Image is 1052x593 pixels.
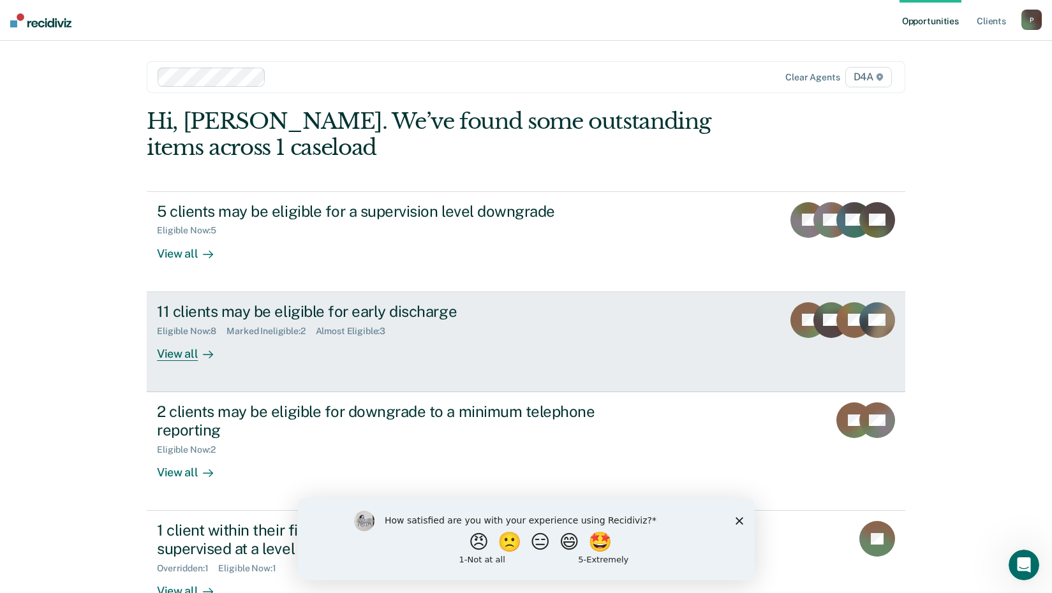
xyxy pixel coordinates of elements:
div: 2 clients may be eligible for downgrade to a minimum telephone reporting [157,402,605,439]
iframe: Intercom live chat [1009,550,1039,580]
div: Eligible Now : 1 [218,563,286,574]
img: Recidiviz [10,13,71,27]
div: Overridden : 1 [157,563,218,574]
div: 1 client within their first 6 months of supervision is being supervised at a level that does not ... [157,521,605,558]
a: 2 clients may be eligible for downgrade to a minimum telephone reportingEligible Now:2View all [147,392,905,511]
button: P [1021,10,1042,30]
div: 5 clients may be eligible for a supervision level downgrade [157,202,605,221]
div: Eligible Now : 5 [157,225,226,236]
div: Hi, [PERSON_NAME]. We’ve found some outstanding items across 1 caseload [147,108,753,161]
div: Eligible Now : 2 [157,444,226,455]
a: 11 clients may be eligible for early dischargeEligible Now:8Marked Ineligible:2Almost Eligible:3V... [147,292,905,392]
div: Clear agents [785,72,840,83]
div: 11 clients may be eligible for early discharge [157,302,605,321]
div: Marked Ineligible : 2 [226,326,315,337]
a: 5 clients may be eligible for a supervision level downgradeEligible Now:5View all [147,191,905,292]
div: View all [157,455,228,480]
div: Eligible Now : 8 [157,326,226,337]
iframe: Survey by Kim from Recidiviz [298,498,755,580]
div: Almost Eligible : 3 [316,326,396,337]
div: View all [157,236,228,261]
div: View all [157,336,228,361]
span: D4A [845,67,892,87]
